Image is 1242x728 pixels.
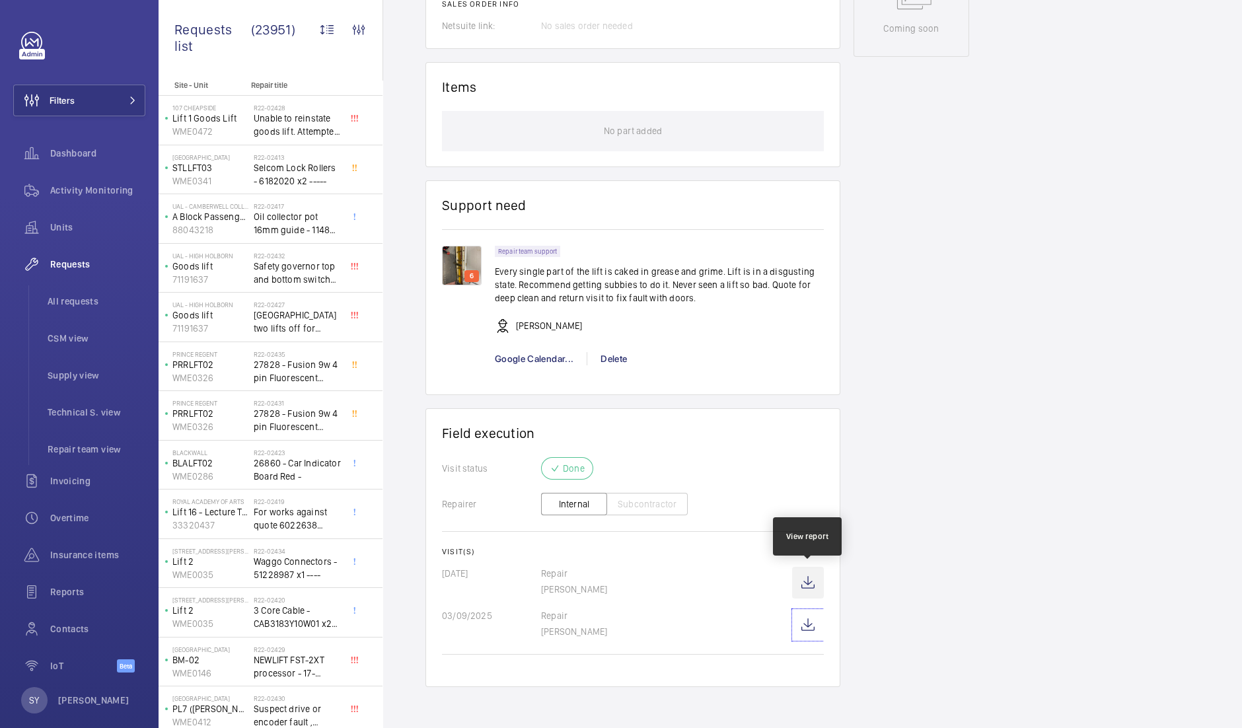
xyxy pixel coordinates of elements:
p: UAL - High Holborn [172,301,248,309]
p: Lift 2 [172,604,248,617]
p: WME0035 [172,617,248,630]
span: Insurance items [50,548,145,562]
span: Units [50,221,145,234]
p: WME0146 [172,667,248,680]
p: [GEOGRAPHIC_DATA] [172,153,248,161]
p: Goods lift [172,260,248,273]
p: WME0326 [172,371,248,384]
p: 71191637 [172,273,248,286]
p: Repair [541,567,792,580]
img: 1755457792214-87c1c550-571a-48fb-9573-aa3e3131360a [442,246,482,285]
p: Coming soon [883,22,939,35]
p: Done [563,462,585,475]
p: PRRLFT02 [172,407,248,420]
h2: R22-02423 [254,449,341,456]
span: All requests [48,295,145,308]
span: Overtime [50,511,145,525]
button: Filters [13,85,145,116]
p: SY [29,694,39,707]
p: Every single part of the lift is caked in grease and grime. Lift is in a disgusting state. Recomm... [495,265,824,305]
h2: R22-02428 [254,104,341,112]
p: 88043218 [172,223,248,237]
p: BM-02 [172,653,248,667]
span: IoT [50,659,117,673]
span: For works against quote 6022638 @£2197.00 [254,505,341,532]
p: Lift 2 [172,555,248,568]
span: Requests list [174,21,251,54]
p: WME0326 [172,420,248,433]
p: 6 [467,270,476,282]
button: Internal [541,493,607,515]
h1: Items [442,79,477,95]
span: Reports [50,585,145,599]
h1: Support need [442,197,527,213]
p: Repair team support [498,249,557,254]
p: [PERSON_NAME] [58,694,129,707]
span: Technical S. view [48,406,145,419]
p: Lift 16 - Lecture Theater Disabled Lift ([PERSON_NAME]) ([GEOGRAPHIC_DATA] ) [172,505,248,519]
p: royal academy of arts [172,497,248,505]
p: 107 Cheapside [172,104,248,112]
span: NEWLIFT FST-2XT processor - 17-02000003 1021,00 euros x1 [254,653,341,680]
h2: R22-02435 [254,350,341,358]
div: View report [786,530,829,542]
p: PRRLFT02 [172,358,248,371]
p: Goods lift [172,309,248,322]
span: Safety governor top and bottom switches not working from an immediate defect. Lift passenger lift... [254,260,341,286]
p: STLLFT03 [172,161,248,174]
h2: Visit(s) [442,547,824,556]
span: Repair team view [48,443,145,456]
h2: R22-02430 [254,694,341,702]
p: No part added [604,111,662,151]
p: [PERSON_NAME] [516,319,582,332]
p: [STREET_ADDRESS][PERSON_NAME] [172,596,248,604]
span: 27828 - Fusion 9w 4 pin Fluorescent Lamp / Bulb - Used on Prince regent lift No2 car top test con... [254,358,341,384]
h2: R22-02417 [254,202,341,210]
p: Blackwall [172,449,248,456]
h2: R22-02420 [254,596,341,604]
p: PL7 ([PERSON_NAME]) DONT SERVICE [172,702,248,715]
span: Dashboard [50,147,145,160]
span: Oil collector pot 16mm guide - 11482 x2 [254,210,341,237]
p: Repair [541,609,792,622]
p: WME0035 [172,568,248,581]
h2: R22-02419 [254,497,341,505]
p: UAL - Camberwell College of Arts [172,202,248,210]
p: Repair title [251,81,338,90]
p: Prince Regent [172,399,248,407]
span: Requests [50,258,145,271]
span: Unable to reinstate goods lift. Attempted to swap control boards with PL2, no difference. Technic... [254,112,341,138]
span: 26860 - Car Indicator Board Red - [254,456,341,483]
p: [STREET_ADDRESS][PERSON_NAME] [172,547,248,555]
h2: R22-02429 [254,645,341,653]
p: A Block Passenger Lift 2 (B) L/H [172,210,248,223]
p: Site - Unit [159,81,246,90]
h2: R22-02427 [254,301,341,309]
p: WME0286 [172,470,248,483]
p: BLALFT02 [172,456,248,470]
h1: Field execution [442,425,824,441]
div: Delete [587,352,640,365]
h2: R22-02434 [254,547,341,555]
h2: R22-02413 [254,153,341,161]
p: [PERSON_NAME] [541,625,792,638]
p: 71191637 [172,322,248,335]
span: Contacts [50,622,145,636]
p: 03/09/2025 [442,609,541,622]
button: Subcontractor [606,493,688,515]
p: WME0472 [172,125,248,138]
span: [GEOGRAPHIC_DATA] two lifts off for safety governor rope switches at top and bottom. Immediate de... [254,309,341,335]
h2: R22-02432 [254,252,341,260]
h2: R22-02431 [254,399,341,407]
span: Activity Monitoring [50,184,145,197]
span: Filters [50,94,75,107]
p: Prince Regent [172,350,248,358]
p: [PERSON_NAME] [541,583,792,596]
p: [GEOGRAPHIC_DATA] [172,694,248,702]
span: Selcom Lock Rollers - 6182020 x2 ----- [254,161,341,188]
p: [DATE] [442,567,541,580]
p: [GEOGRAPHIC_DATA] [172,645,248,653]
span: Beta [117,659,135,673]
div: Google Calendar... [495,352,587,365]
span: Waggo Connectors - 51228987 x1 ---- [254,555,341,581]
